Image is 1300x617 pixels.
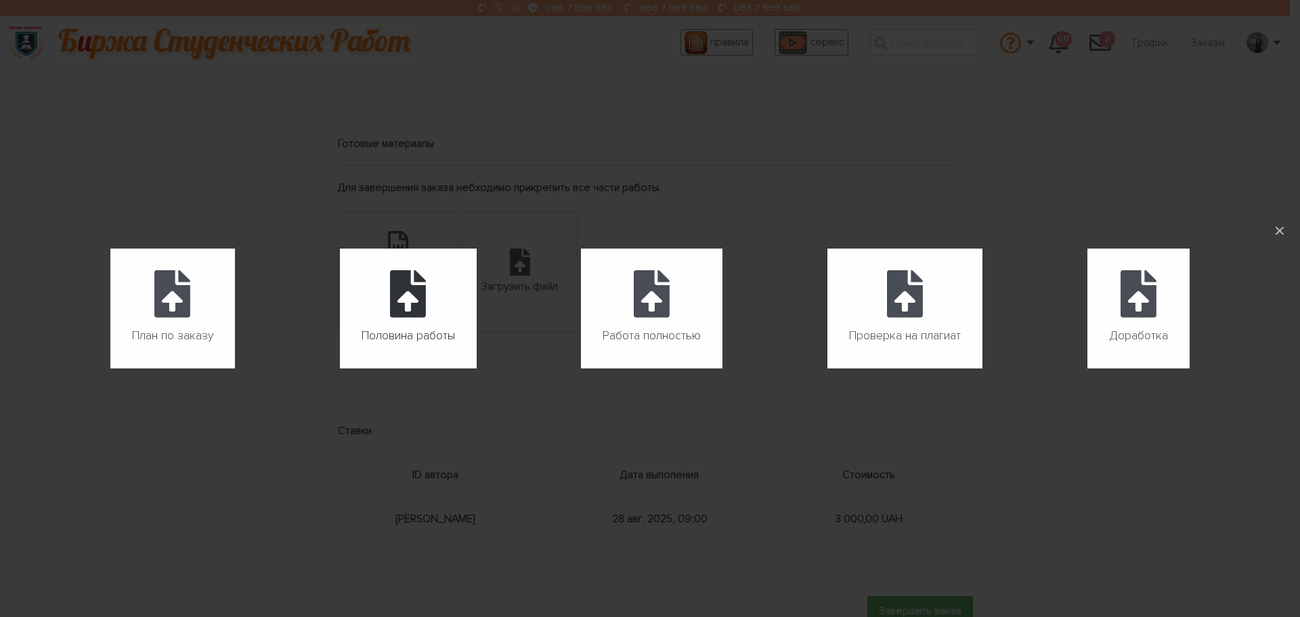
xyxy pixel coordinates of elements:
span: План по заказу [132,325,213,347]
button: × [1265,216,1295,246]
span: Доработка [1109,325,1168,347]
span: Работа полностью [603,325,701,347]
span: Проверка на плагиат [849,325,961,347]
span: Половина работы [362,325,455,347]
